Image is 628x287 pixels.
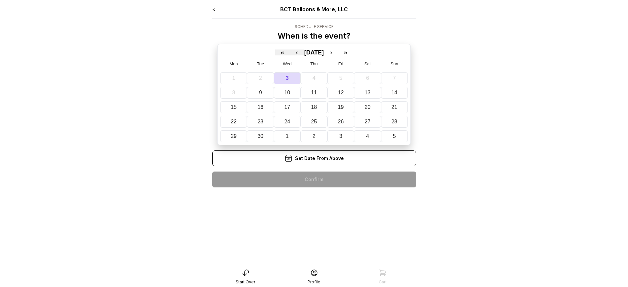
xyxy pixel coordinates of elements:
button: September 21, 2025 [381,101,408,113]
div: Schedule Service [278,24,350,29]
abbr: September 14, 2025 [391,90,397,95]
abbr: October 5, 2025 [393,133,396,139]
abbr: September 11, 2025 [311,90,317,95]
a: < [212,6,216,13]
button: September 5, 2025 [327,72,354,84]
abbr: September 1, 2025 [232,75,235,81]
abbr: September 12, 2025 [338,90,344,95]
p: When is the event? [278,31,350,41]
abbr: September 23, 2025 [257,119,263,124]
abbr: September 7, 2025 [393,75,396,81]
abbr: September 29, 2025 [231,133,237,139]
button: September 20, 2025 [354,101,381,113]
span: [DATE] [304,49,324,56]
button: September 23, 2025 [247,116,274,128]
button: » [338,49,353,55]
abbr: September 28, 2025 [391,119,397,124]
button: September 27, 2025 [354,116,381,128]
div: Profile [308,279,320,285]
div: BCT Balloons & More, LLC [253,5,375,13]
abbr: September 25, 2025 [311,119,317,124]
button: September 7, 2025 [381,72,408,84]
abbr: September 10, 2025 [284,90,290,95]
button: September 10, 2025 [274,87,301,99]
abbr: September 2, 2025 [259,75,262,81]
abbr: September 18, 2025 [311,104,317,110]
abbr: Thursday [310,61,317,66]
button: September 25, 2025 [301,116,327,128]
abbr: October 1, 2025 [286,133,289,139]
abbr: September 16, 2025 [257,104,263,110]
button: September 29, 2025 [220,130,247,142]
button: « [275,49,290,55]
abbr: September 9, 2025 [259,90,262,95]
abbr: Saturday [364,61,371,66]
abbr: Sunday [391,61,398,66]
button: October 1, 2025 [274,130,301,142]
abbr: September 8, 2025 [232,90,235,95]
button: September 3, 2025 [274,72,301,84]
button: September 17, 2025 [274,101,301,113]
button: September 14, 2025 [381,87,408,99]
abbr: October 2, 2025 [313,133,315,139]
abbr: September 26, 2025 [338,119,344,124]
abbr: September 24, 2025 [284,119,290,124]
button: September 2, 2025 [247,72,274,84]
button: September 26, 2025 [327,116,354,128]
abbr: Monday [229,61,238,66]
button: September 11, 2025 [301,87,327,99]
abbr: September 6, 2025 [366,75,369,81]
abbr: September 20, 2025 [365,104,371,110]
abbr: September 13, 2025 [365,90,371,95]
button: October 4, 2025 [354,130,381,142]
button: › [324,49,338,55]
button: September 24, 2025 [274,116,301,128]
button: September 9, 2025 [247,87,274,99]
button: October 3, 2025 [327,130,354,142]
div: Start Over [236,279,255,285]
button: September 13, 2025 [354,87,381,99]
button: September 19, 2025 [327,101,354,113]
abbr: September 30, 2025 [257,133,263,139]
abbr: September 17, 2025 [284,104,290,110]
abbr: September 19, 2025 [338,104,344,110]
button: September 15, 2025 [220,101,247,113]
button: September 1, 2025 [220,72,247,84]
button: September 12, 2025 [327,87,354,99]
button: September 22, 2025 [220,116,247,128]
abbr: Friday [338,61,343,66]
abbr: Wednesday [283,61,292,66]
abbr: September 22, 2025 [231,119,237,124]
abbr: September 27, 2025 [365,119,371,124]
div: Cart [379,279,387,285]
button: October 5, 2025 [381,130,408,142]
button: ‹ [290,49,304,55]
abbr: September 5, 2025 [339,75,342,81]
button: [DATE] [304,49,324,55]
button: September 30, 2025 [247,130,274,142]
abbr: September 3, 2025 [286,75,289,81]
abbr: Tuesday [257,61,264,66]
button: September 8, 2025 [220,87,247,99]
button: September 28, 2025 [381,116,408,128]
abbr: September 15, 2025 [231,104,237,110]
div: Set Date From Above [212,150,416,166]
button: September 16, 2025 [247,101,274,113]
abbr: October 4, 2025 [366,133,369,139]
button: September 18, 2025 [301,101,327,113]
button: October 2, 2025 [301,130,327,142]
abbr: October 3, 2025 [339,133,342,139]
button: September 6, 2025 [354,72,381,84]
abbr: September 21, 2025 [391,104,397,110]
abbr: September 4, 2025 [313,75,315,81]
button: September 4, 2025 [301,72,327,84]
